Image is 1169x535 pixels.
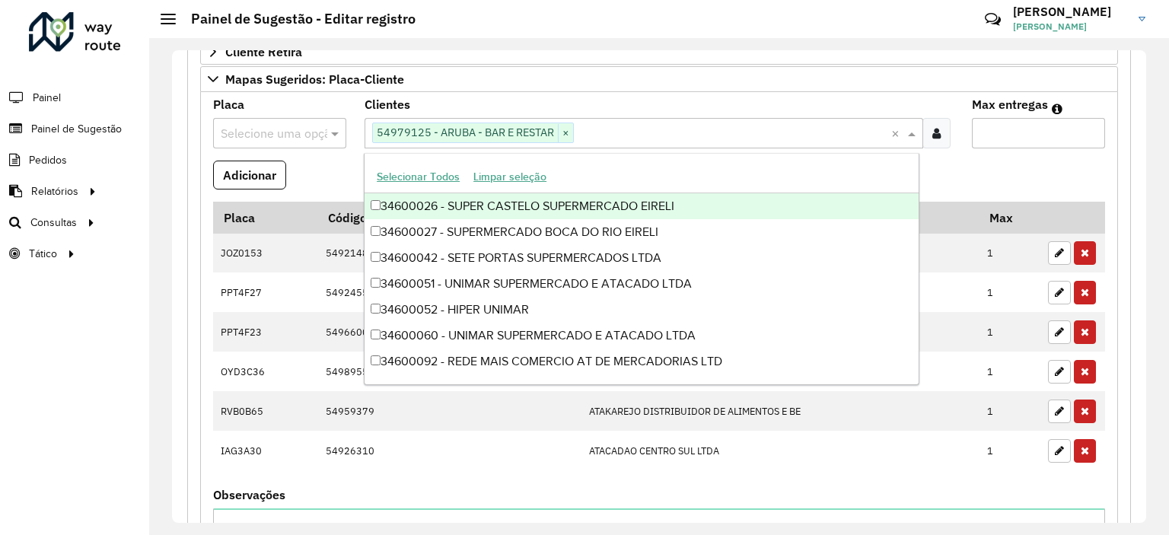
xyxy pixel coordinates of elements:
a: Mapas Sugeridos: Placa-Cliente [200,66,1118,92]
span: Painel de Sugestão [31,121,122,137]
div: 34600051 - UNIMAR SUPERMERCADO E ATACADO LTDA [365,271,919,297]
span: Pedidos [29,152,67,168]
td: 1 [979,391,1040,431]
div: 34600100 - CDP SUPERMERCADOS LTDA [365,374,919,400]
td: 54959379 [317,391,581,431]
td: 1 [979,234,1040,273]
td: 1 [979,352,1040,391]
div: 34600060 - UNIMAR SUPERMERCADO E ATACADO LTDA [365,323,919,349]
td: PPT4F23 [213,312,317,352]
td: 54989556 [317,352,581,391]
label: Observações [213,486,285,504]
span: Cliente Retira [225,46,302,58]
span: Consultas [30,215,77,231]
span: × [558,124,573,142]
td: OYD3C36 [213,352,317,391]
button: Adicionar [213,161,286,189]
td: 1 [979,431,1040,470]
td: JOZ0153 [213,234,317,273]
span: Tático [29,246,57,262]
td: 54921489 [317,234,581,273]
td: ATACADAO CENTRO SUL LTDA [581,431,979,470]
h3: [PERSON_NAME] [1013,5,1127,19]
th: Código Cliente [317,202,581,234]
td: 1 [979,272,1040,312]
button: Limpar seleção [467,165,553,189]
td: IAG3A30 [213,431,317,470]
div: 34600027 - SUPERMERCADO BOCA DO RIO EIRELI [365,219,919,245]
td: 54924558 [317,272,581,312]
div: 34600042 - SETE PORTAS SUPERMERCADOS LTDA [365,245,919,271]
th: Placa [213,202,317,234]
label: Clientes [365,95,410,113]
a: Contato Rápido [976,3,1009,36]
label: Placa [213,95,244,113]
button: Selecionar Todos [370,165,467,189]
td: ATAKAREJO DISTRIBUIDOR DE ALIMENTOS E BE [581,391,979,431]
h2: Painel de Sugestão - Editar registro [176,11,416,27]
span: Painel [33,90,61,106]
div: 34600092 - REDE MAIS COMERCIO AT DE MERCADORIAS LTD [365,349,919,374]
label: Max entregas [972,95,1048,113]
td: 54966003 [317,312,581,352]
div: 34600026 - SUPER CASTELO SUPERMERCADO EIRELI [365,193,919,219]
td: RVB0B65 [213,391,317,431]
span: Relatórios [31,183,78,199]
div: 34600052 - HIPER UNIMAR [365,297,919,323]
td: 54926310 [317,431,581,470]
ng-dropdown-panel: Options list [364,153,919,385]
span: 54979125 - ARUBA - BAR E RESTAR [373,123,558,142]
th: Max [979,202,1040,234]
a: Cliente Retira [200,39,1118,65]
span: Clear all [891,124,904,142]
span: [PERSON_NAME] [1013,20,1127,33]
td: PPT4F27 [213,272,317,312]
td: 1 [979,312,1040,352]
span: Mapas Sugeridos: Placa-Cliente [225,73,404,85]
em: Máximo de clientes que serão colocados na mesma rota com os clientes informados [1052,103,1062,115]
